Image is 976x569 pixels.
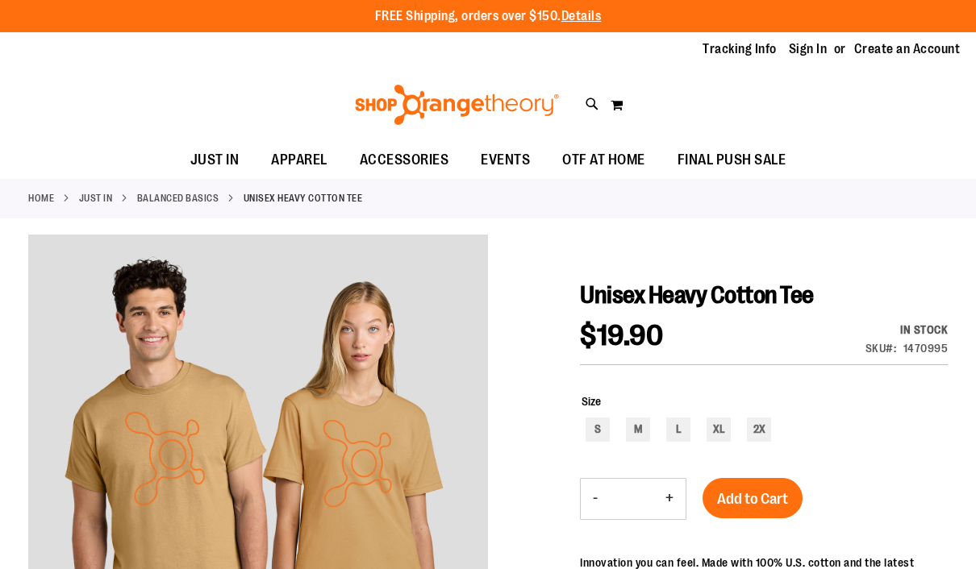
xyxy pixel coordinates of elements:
span: ACCESSORIES [360,142,449,178]
a: Sign In [789,40,828,58]
span: $19.90 [580,319,663,352]
div: 2X [747,417,771,442]
a: Tracking Info [703,40,777,58]
div: Availability [865,322,949,338]
a: APPAREL [255,142,344,178]
span: Size [582,395,601,408]
a: Details [561,9,602,23]
a: EVENTS [465,142,546,179]
span: Add to Cart [717,490,788,508]
a: JUST IN [174,142,256,179]
button: Increase product quantity [653,479,686,519]
input: Product quantity [610,480,653,518]
div: M [626,417,650,442]
div: S [586,417,610,442]
a: Home [28,191,54,206]
a: ACCESSORIES [344,142,465,179]
div: 1470995 [903,340,949,356]
a: Balanced Basics [137,191,219,206]
span: Unisex Heavy Cotton Tee [580,281,814,309]
span: FINAL PUSH SALE [678,142,786,178]
span: OTF AT HOME [562,142,645,178]
strong: Unisex Heavy Cotton Tee [244,191,363,206]
span: EVENTS [481,142,530,178]
div: XL [707,417,731,442]
a: Create an Account [854,40,961,58]
div: L [666,417,690,442]
a: FINAL PUSH SALE [661,142,803,179]
p: FREE Shipping, orders over $150. [375,7,602,26]
a: OTF AT HOME [546,142,661,179]
img: Shop Orangetheory [352,85,561,125]
button: Add to Cart [703,478,803,518]
strong: SKU [865,342,897,355]
div: In stock [865,322,949,338]
span: APPAREL [271,142,327,178]
button: Decrease product quantity [581,479,610,519]
span: JUST IN [190,142,240,178]
a: JUST IN [79,191,113,206]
